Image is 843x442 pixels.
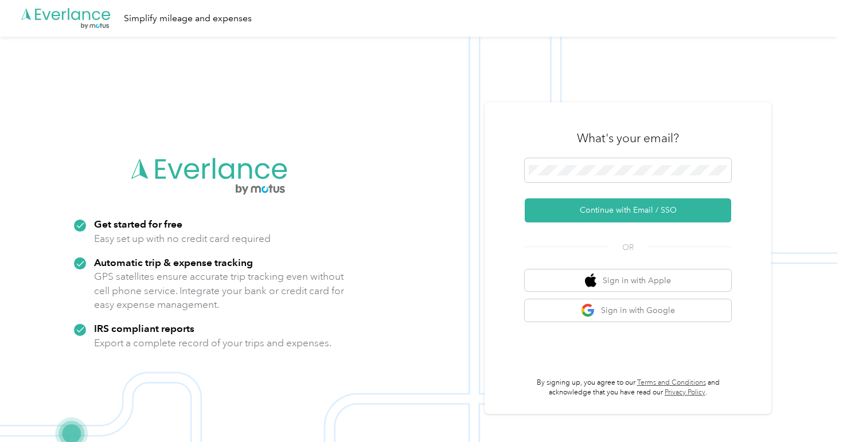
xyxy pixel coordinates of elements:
p: Export a complete record of your trips and expenses. [94,336,331,350]
strong: IRS compliant reports [94,322,194,334]
img: apple logo [585,273,596,288]
strong: Get started for free [94,218,182,230]
a: Terms and Conditions [637,378,706,387]
button: google logoSign in with Google [525,299,731,322]
p: By signing up, you agree to our and acknowledge that you have read our . [525,378,731,398]
button: Continue with Email / SSO [525,198,731,222]
span: OR [608,241,648,253]
button: apple logoSign in with Apple [525,269,731,292]
strong: Automatic trip & expense tracking [94,256,253,268]
h3: What's your email? [577,130,679,146]
div: Simplify mileage and expenses [124,11,252,26]
p: GPS satellites ensure accurate trip tracking even without cell phone service. Integrate your bank... [94,269,345,312]
a: Privacy Policy [665,388,705,397]
img: google logo [581,303,595,318]
p: Easy set up with no credit card required [94,232,271,246]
